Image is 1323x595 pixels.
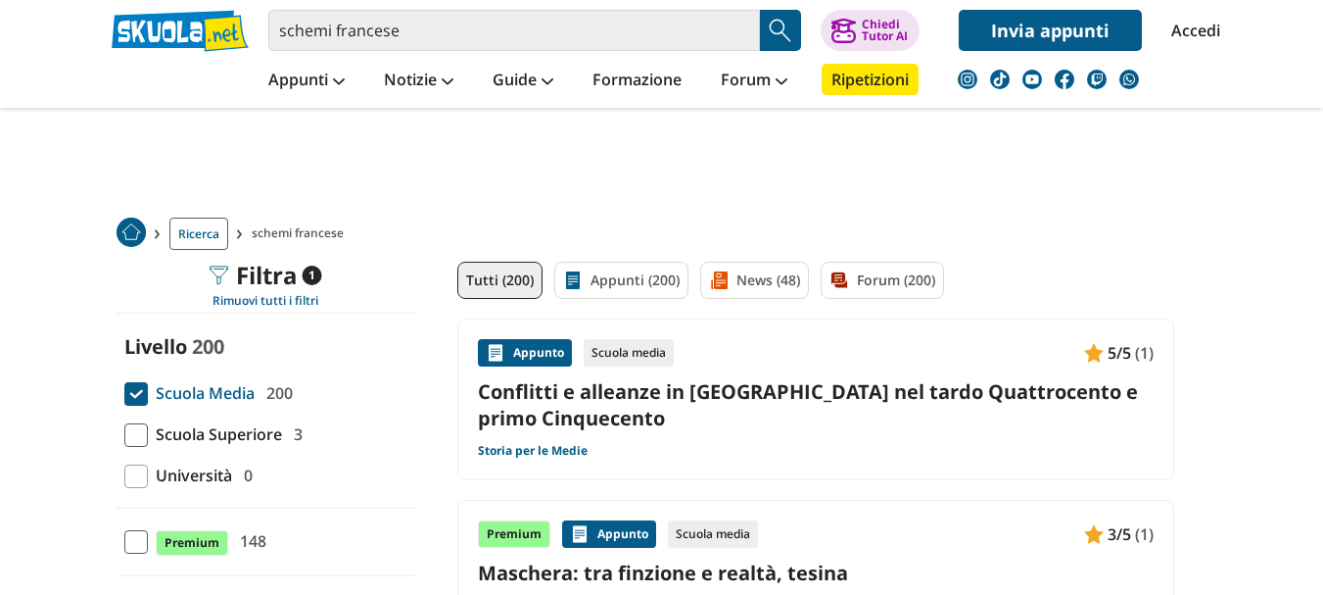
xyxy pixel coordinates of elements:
a: Appunti [263,64,350,99]
img: Appunti contenuto [1084,524,1104,544]
a: Notizie [379,64,458,99]
img: instagram [958,70,977,89]
div: Chiedi Tutor AI [862,19,908,42]
div: Appunto [562,521,656,548]
a: Home [117,218,146,250]
a: Guide [488,64,558,99]
img: twitch [1087,70,1107,89]
span: (1) [1135,340,1154,366]
img: Appunti filtro contenuto [563,271,583,290]
img: Appunti contenuto [486,343,505,363]
img: Forum filtro contenuto [829,271,849,290]
a: Invia appunti [959,10,1142,51]
span: 200 [259,380,293,406]
a: News (48) [700,262,809,299]
div: Rimuovi tutti i filtri [117,293,414,309]
span: 148 [232,528,266,554]
a: Ricerca [169,218,228,250]
img: Home [117,218,146,247]
span: 3/5 [1108,521,1131,547]
div: Filtra [209,262,321,289]
span: Scuola Superiore [148,421,282,447]
label: Livello [124,333,187,360]
a: Accedi [1171,10,1212,51]
img: Appunti contenuto [1084,343,1104,363]
img: News filtro contenuto [709,271,729,290]
button: Search Button [760,10,801,51]
a: Tutti (200) [457,262,543,299]
img: Cerca appunti, riassunti o versioni [766,16,795,45]
button: ChiediTutor AI [821,10,920,51]
span: 1 [302,266,321,285]
span: 200 [192,333,224,360]
div: Premium [478,521,550,548]
span: 5/5 [1108,340,1131,366]
img: Filtra filtri mobile [209,266,228,285]
img: WhatsApp [1119,70,1139,89]
a: Storia per le Medie [478,443,588,459]
img: tiktok [990,70,1010,89]
div: Appunto [478,339,572,367]
span: schemi francese [252,218,352,250]
a: Forum (200) [821,262,944,299]
span: 0 [236,463,253,488]
div: Scuola media [584,339,674,367]
a: Maschera: tra finzione e realtà, tesina [478,560,1154,586]
span: Premium [156,530,228,556]
img: Appunti contenuto [570,524,590,544]
a: Formazione [588,64,686,99]
span: Università [148,463,232,488]
div: Scuola media [668,521,758,548]
a: Conflitti e alleanze in [GEOGRAPHIC_DATA] nel tardo Quattrocento e primo Cinquecento [478,378,1154,431]
span: 3 [286,421,303,447]
span: (1) [1135,521,1154,547]
a: Appunti (200) [554,262,688,299]
a: Ripetizioni [822,64,919,95]
img: youtube [1022,70,1042,89]
input: Cerca appunti, riassunti o versioni [268,10,760,51]
img: facebook [1055,70,1074,89]
span: Scuola Media [148,380,255,406]
a: Forum [716,64,792,99]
